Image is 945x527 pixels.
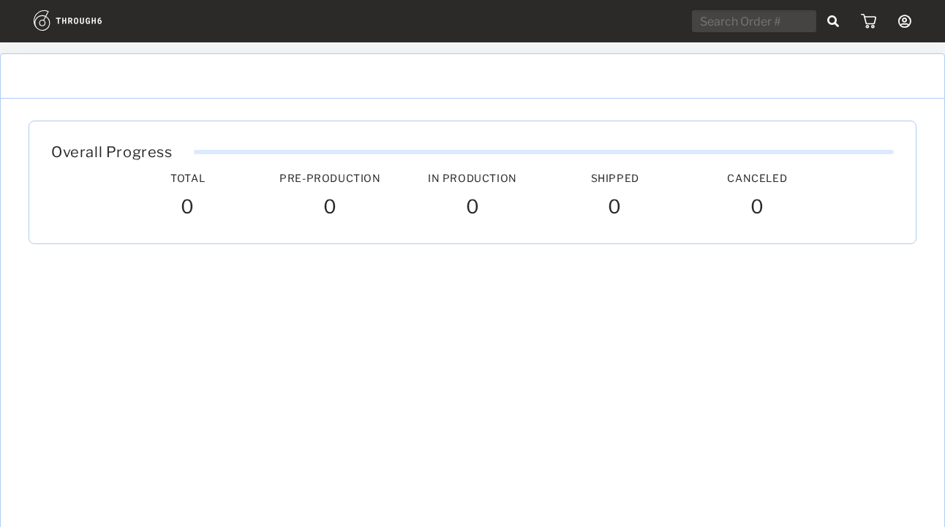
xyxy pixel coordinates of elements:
[279,172,380,184] span: Pre-Production
[34,10,135,31] img: logo.1c10ca64.svg
[608,195,622,221] span: 0
[466,195,480,221] span: 0
[181,195,195,221] span: 0
[51,143,173,161] span: Overall Progress
[591,172,639,184] span: Shipped
[323,195,337,221] span: 0
[428,172,517,184] span: In Production
[692,10,816,32] input: Search Order #
[727,172,787,184] span: Canceled
[861,14,876,29] img: icon_cart.dab5cea1.svg
[170,172,205,184] span: Total
[750,195,764,221] span: 0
